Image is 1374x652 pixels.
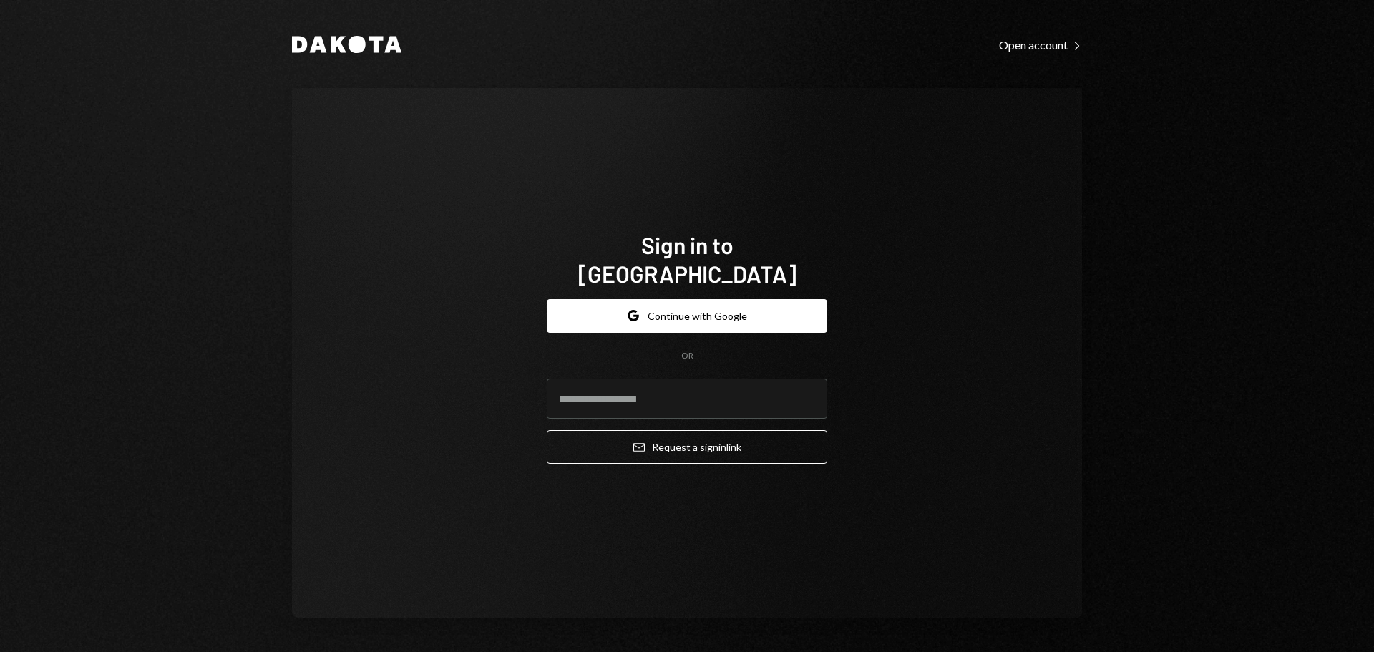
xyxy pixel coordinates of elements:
[547,430,827,464] button: Request a signinlink
[999,37,1082,52] a: Open account
[547,299,827,333] button: Continue with Google
[999,38,1082,52] div: Open account
[547,230,827,288] h1: Sign in to [GEOGRAPHIC_DATA]
[681,350,693,362] div: OR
